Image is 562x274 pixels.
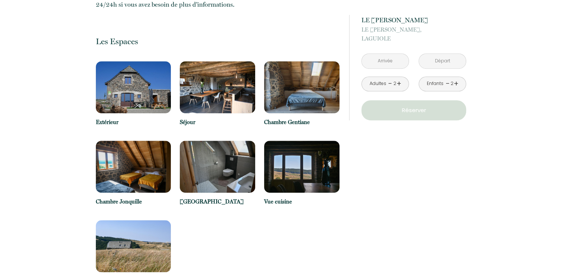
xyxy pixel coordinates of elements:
a: - [388,78,392,89]
a: - [445,78,449,89]
img: 17053590403008.jpg [96,61,171,113]
button: Réserver [361,100,466,120]
input: Arrivée [362,54,409,68]
p: LAGUIOLE [361,25,466,43]
img: 17053592003919.jpg [96,141,171,193]
img: 17053593863703.jpg [264,141,340,193]
img: 1705359161679.jpg [264,61,340,113]
p: Vue cuisine [264,197,340,206]
div: Enfants [427,80,444,87]
img: 17053594566391.jpg [96,220,171,272]
p: Réserver [364,106,464,115]
span: LE [PERSON_NAME], [361,25,466,34]
input: Départ [419,54,466,68]
p: Extérieur [96,118,171,127]
div: 2 [393,80,397,87]
p: Séjour [180,118,255,127]
a: + [397,78,401,89]
p: LE [PERSON_NAME] [361,15,466,25]
p: Chambre Gentiane [264,118,340,127]
a: + [454,78,458,89]
img: 17053592769117.jpg [180,141,255,193]
p: Chambre Jonquille [96,197,171,206]
p: [GEOGRAPHIC_DATA] [180,197,255,206]
p: Les Espaces [96,36,340,46]
div: 2 [450,80,454,87]
img: 17053591013425.jpg [180,61,255,113]
div: Adultes [369,80,386,87]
